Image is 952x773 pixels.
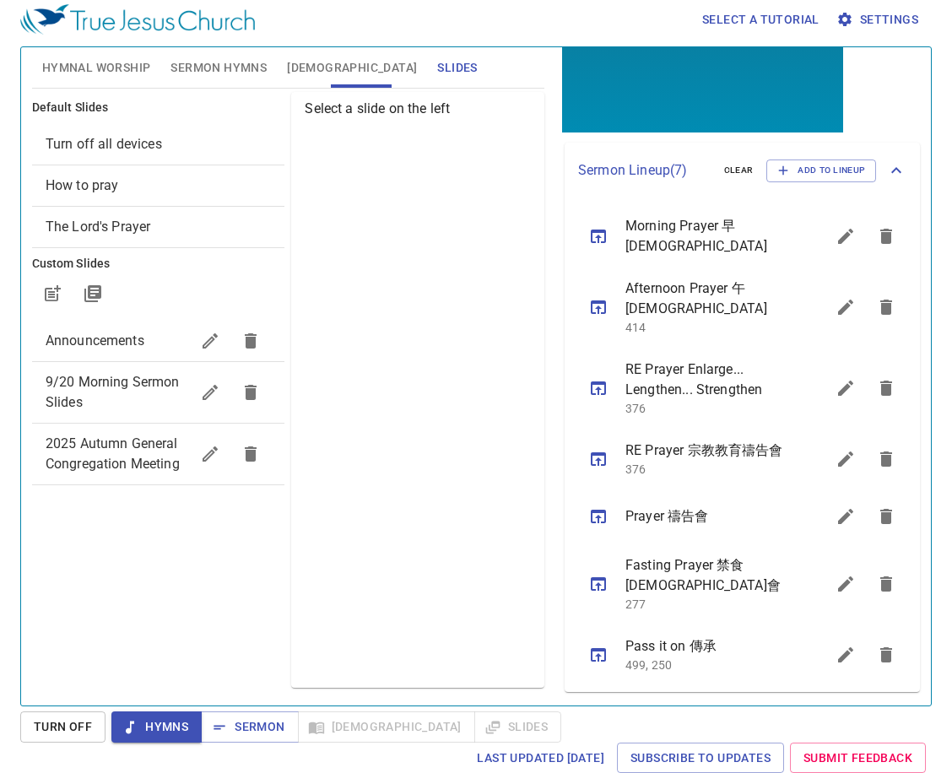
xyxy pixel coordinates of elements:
div: 早[DEMOGRAPHIC_DATA] [14,92,276,122]
div: Turn off all devices [32,124,285,165]
p: Sermon Lineup ( 7 ) [578,160,711,181]
span: 2025 Autumn General Congregation Meeting [46,435,180,472]
span: Morning Prayer 早[DEMOGRAPHIC_DATA] [625,216,785,257]
span: Turn Off [34,716,92,738]
p: 499, 250 [625,657,785,673]
span: Submit Feedback [803,748,912,769]
span: 9/20 Morning Sermon Slides [46,374,180,410]
span: Sermon Hymns [170,57,267,78]
span: Settings [840,9,918,30]
span: Select a tutorial [702,9,819,30]
button: Settings [833,4,925,35]
p: Select a slide on the left [305,99,538,119]
p: 277 [625,596,785,613]
p: 414 [625,319,785,336]
div: 2025 Autumn General Congregation Meeting [32,424,285,484]
span: RE Prayer 宗教教育禱告會 [625,441,785,461]
button: Hymns [111,711,202,743]
span: Add to Lineup [777,163,865,178]
span: Sermon [214,716,284,738]
span: Afternoon Prayer 午[DEMOGRAPHIC_DATA] [625,278,785,319]
span: clear [724,163,754,178]
p: 376 [625,461,785,478]
h6: Default Slides [32,99,285,117]
span: Slides [437,57,477,78]
p: 376 [625,400,785,417]
div: 9/20 Morning Sermon Slides [32,362,285,423]
button: Select a tutorial [695,4,826,35]
div: Morning Prayer [66,51,224,78]
span: Pass it on 傳承 [625,636,785,657]
span: Fasting Prayer 禁食[DEMOGRAPHIC_DATA]會 [625,555,785,596]
div: How to pray [32,165,285,206]
div: The Lord's Prayer [32,207,285,247]
div: Announcements [32,321,285,361]
div: Sermon Lineup(7)clearAdd to Lineup [565,143,920,198]
span: Hymns [125,716,188,738]
span: Last updated [DATE] [477,748,604,769]
span: Announcements [46,332,144,349]
span: Subscribe to Updates [630,748,771,769]
button: Sermon [201,711,298,743]
button: Turn Off [20,711,105,743]
span: [object Object] [46,219,151,235]
span: [object Object] [46,136,162,152]
span: Hymnal Worship [42,57,151,78]
span: Prayer 禱告會 [625,506,785,527]
button: clear [714,160,764,181]
span: RE Prayer Enlarge... Lengthen... Strengthen [625,359,785,400]
img: True Jesus Church [20,4,255,35]
span: [object Object] [46,177,119,193]
span: [DEMOGRAPHIC_DATA] [287,57,417,78]
ul: sermon lineup list [565,199,920,692]
button: Add to Lineup [766,159,876,181]
h6: Custom Slides [32,255,285,273]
